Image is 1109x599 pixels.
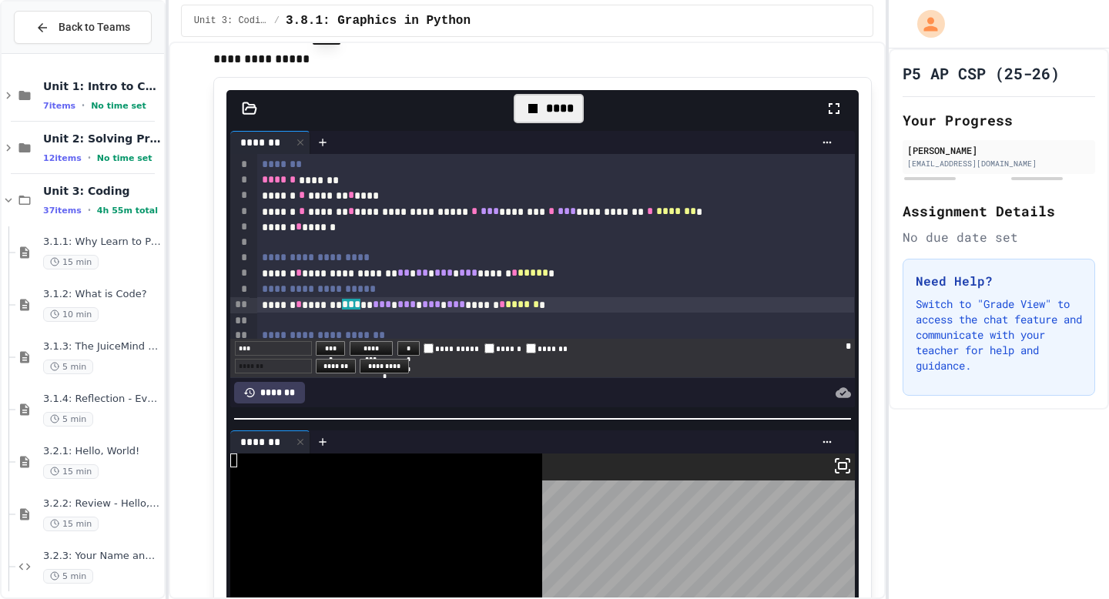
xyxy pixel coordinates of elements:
span: • [82,99,85,112]
div: [PERSON_NAME] [907,143,1091,157]
h1: P5 AP CSP (25-26) [903,62,1060,84]
span: Unit 1: Intro to Computer Science [43,79,161,93]
span: Unit 3: Coding [43,184,161,198]
span: No time set [91,101,146,111]
span: No time set [97,153,152,163]
span: 3.2.3: Your Name and Favorite Movie [43,550,161,563]
span: 5 min [43,360,93,374]
span: • [88,204,91,216]
span: 3.2.1: Hello, World! [43,445,161,458]
button: close [846,339,852,353]
span: 15 min [43,517,99,531]
span: Unit 3: Coding [194,15,268,27]
span: 7 items [43,101,75,111]
div: No due date set [903,228,1095,246]
span: Back to Teams [59,19,130,35]
span: 15 min [43,255,99,269]
span: 3.2.2: Review - Hello, World! [43,497,161,510]
span: • [88,152,91,164]
span: 3.8.1: Graphics in Python [286,12,471,30]
div: [EMAIL_ADDRESS][DOMAIN_NAME] [907,158,1091,169]
span: 3.1.3: The JuiceMind IDE [43,340,161,353]
span: Unit 2: Solving Problems in Computer Science [43,132,161,146]
span: 3.1.2: What is Code? [43,288,161,301]
p: Switch to "Grade View" to access the chat feature and communicate with your teacher for help and ... [916,296,1082,373]
span: 37 items [43,206,82,216]
span: / [274,15,280,27]
input: Find [235,341,312,356]
h2: Assignment Details [903,200,1095,222]
div: My Account [901,6,949,42]
h3: Need Help? [916,272,1082,290]
input: Replace [235,359,312,373]
span: 5 min [43,569,93,584]
span: 12 items [43,153,82,163]
span: 4h 55m total [97,206,158,216]
button: Back to Teams [14,11,152,44]
span: 15 min [43,464,99,479]
span: 3.1.1: Why Learn to Program? [43,236,161,249]
span: 5 min [43,412,93,427]
h2: Your Progress [903,109,1095,131]
span: 10 min [43,307,99,322]
span: 3.1.4: Reflection - Evolving Technology [43,393,161,406]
